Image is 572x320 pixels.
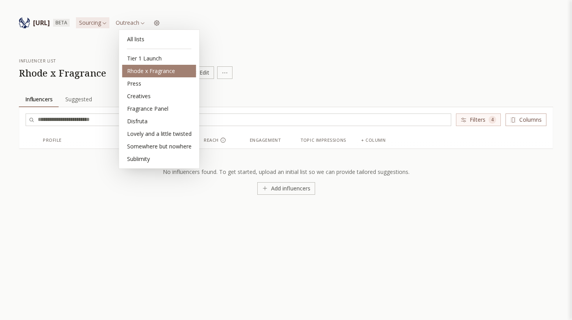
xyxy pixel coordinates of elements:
div: Press [122,77,196,90]
div: All lists [122,33,196,46]
div: Lovely and a little twisted [122,128,196,140]
div: Sourcing [119,30,199,168]
div: Creatives [122,90,196,102]
div: Somewhere but nowhere [122,140,196,153]
div: Rhode x Fragrance [122,65,196,77]
div: Fragrance Panel [122,102,196,115]
div: Tier 1 Launch [122,52,196,65]
div: Disfruta [122,115,196,128]
div: Sublimity [122,153,196,165]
